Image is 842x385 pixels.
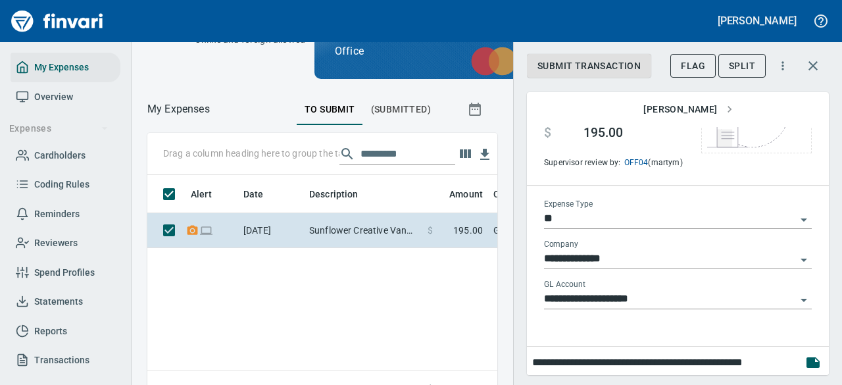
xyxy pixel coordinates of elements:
[34,59,89,76] span: My Expenses
[455,144,475,164] button: Choose columns to display
[34,265,95,281] span: Spend Profiles
[621,158,649,167] a: OFF04
[681,58,705,74] span: Flag
[243,186,281,202] span: Date
[795,291,813,309] button: Open
[795,251,813,269] button: Open
[309,186,376,202] span: Description
[768,51,797,80] button: More
[34,294,83,310] span: Statements
[544,241,578,249] label: Company
[718,14,797,28] h5: [PERSON_NAME]
[11,258,120,288] a: Spend Profiles
[453,224,483,237] span: 195.00
[11,287,120,317] a: Statements
[428,224,433,237] span: $
[309,186,359,202] span: Description
[493,186,524,202] span: Coding
[4,116,114,141] button: Expenses
[638,97,738,122] button: [PERSON_NAME]
[797,347,829,378] span: This records your note into the expense
[34,89,73,105] span: Overview
[464,40,524,82] img: mastercard.svg
[11,82,120,112] a: Overview
[493,186,541,202] span: Coding
[488,213,817,248] td: GL (1) / 1681. .: N/R Compass
[718,54,766,78] button: Split
[544,281,585,289] label: GL Account
[34,323,67,340] span: Reports
[714,11,800,31] button: [PERSON_NAME]
[191,186,229,202] span: Alert
[729,58,755,74] span: Split
[371,101,431,118] span: (Submitted)
[186,226,199,234] span: Receipt Required
[11,346,120,375] a: Transactions
[34,147,86,164] span: Cardholders
[8,5,107,37] img: Finvari
[191,186,212,202] span: Alert
[34,235,78,251] span: Reviewers
[449,186,483,202] span: Amount
[544,157,688,170] span: Supervisor review by: (martym)
[9,120,109,137] span: Expenses
[243,186,264,202] span: Date
[238,213,304,248] td: [DATE]
[34,352,89,369] span: Transactions
[455,93,497,125] button: Show transactions within a particular date range
[147,101,210,117] nav: breadcrumb
[304,213,422,248] td: Sunflower Creative Vancouver [GEOGRAPHIC_DATA]
[670,54,716,78] button: Flag
[11,53,120,82] a: My Expenses
[11,228,120,258] a: Reviewers
[537,58,641,74] span: Submit Transaction
[432,186,483,202] span: Amount
[11,141,120,170] a: Cardholders
[797,50,829,82] button: Close transaction
[11,199,120,229] a: Reminders
[583,125,623,141] span: 195.00
[199,226,213,234] span: Online transaction
[34,206,80,222] span: Reminders
[147,101,210,117] p: My Expenses
[544,201,593,209] label: Expense Type
[527,54,651,78] button: Submit Transaction
[11,170,120,199] a: Coding Rules
[11,317,120,346] a: Reports
[544,125,551,141] span: $
[163,147,339,160] p: Drag a column heading here to group the table
[475,145,495,165] button: Download Table
[795,211,813,229] button: Open
[335,43,501,59] p: Office
[305,101,355,118] span: To Submit
[643,101,733,118] span: [PERSON_NAME]
[34,176,89,193] span: Coding Rules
